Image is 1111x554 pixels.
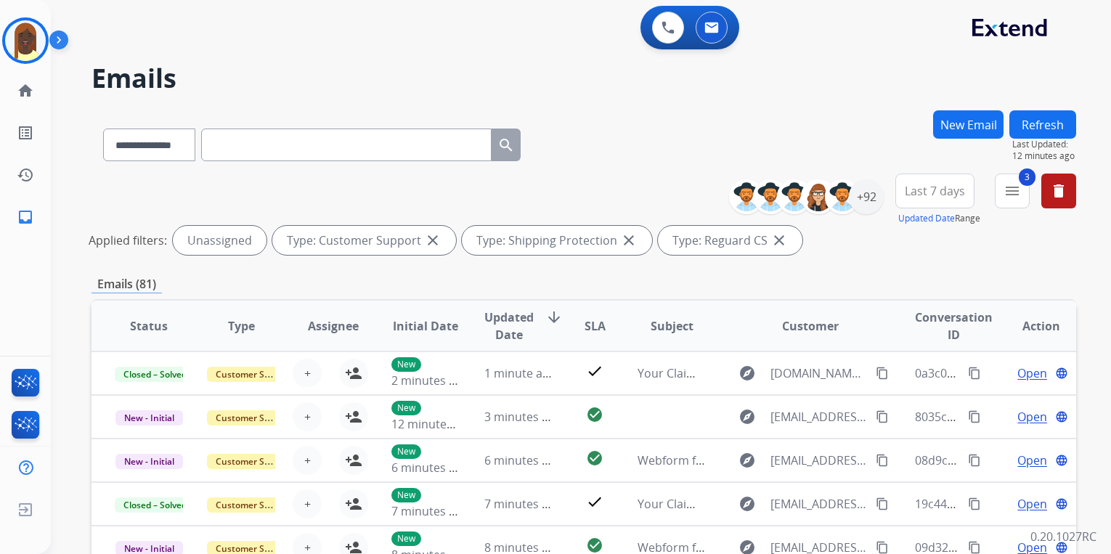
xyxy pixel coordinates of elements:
[1050,182,1067,200] mat-icon: delete
[293,359,322,388] button: +
[228,317,255,335] span: Type
[968,497,981,510] mat-icon: content_copy
[17,82,34,99] mat-icon: home
[1019,168,1035,186] span: 3
[484,309,534,343] span: Updated Date
[651,317,693,335] span: Subject
[770,452,867,469] span: [EMAIL_ADDRESS][DOMAIN_NAME]
[293,402,322,431] button: +
[484,409,562,425] span: 3 minutes ago
[391,416,476,432] span: 12 minutes ago
[115,454,183,469] span: New - Initial
[876,410,889,423] mat-icon: content_copy
[393,317,458,335] span: Initial Date
[207,454,301,469] span: Customer Support
[782,317,839,335] span: Customer
[308,317,359,335] span: Assignee
[586,493,603,510] mat-icon: check
[173,226,266,255] div: Unassigned
[497,137,515,154] mat-icon: search
[1012,150,1076,162] span: 12 minutes ago
[345,452,362,469] mat-icon: person_add
[658,226,802,255] div: Type: Reguard CS
[462,226,652,255] div: Type: Shipping Protection
[585,317,606,335] span: SLA
[1012,139,1076,150] span: Last Updated:
[91,64,1076,93] h2: Emails
[586,406,603,423] mat-icon: check_circle
[484,365,556,381] span: 1 minute ago
[738,452,756,469] mat-icon: explore
[304,408,311,425] span: +
[391,372,469,388] span: 2 minutes ago
[207,497,301,513] span: Customer Support
[898,213,955,224] button: Updated Date
[738,495,756,513] mat-icon: explore
[586,449,603,467] mat-icon: check_circle
[915,309,993,343] span: Conversation ID
[968,367,981,380] mat-icon: content_copy
[293,489,322,518] button: +
[849,179,884,214] div: +92
[115,367,195,382] span: Closed – Solved
[620,232,638,249] mat-icon: close
[638,365,764,381] span: Your Claim with Extend
[345,408,362,425] mat-icon: person_add
[391,488,421,502] p: New
[424,232,441,249] mat-icon: close
[484,496,562,512] span: 7 minutes ago
[876,367,889,380] mat-icon: content_copy
[770,364,867,382] span: [DOMAIN_NAME][EMAIL_ADDRESS][DOMAIN_NAME]
[638,452,966,468] span: Webform from [EMAIL_ADDRESS][DOMAIN_NAME] on [DATE]
[5,20,46,61] img: avatar
[586,362,603,380] mat-icon: check
[391,531,421,546] p: New
[1055,497,1068,510] mat-icon: language
[115,410,183,425] span: New - Initial
[115,497,195,513] span: Closed – Solved
[272,226,456,255] div: Type: Customer Support
[898,212,980,224] span: Range
[304,452,311,469] span: +
[968,454,981,467] mat-icon: content_copy
[1004,182,1021,200] mat-icon: menu
[1017,495,1047,513] span: Open
[345,495,362,513] mat-icon: person_add
[738,408,756,425] mat-icon: explore
[968,410,981,423] mat-icon: content_copy
[984,301,1076,351] th: Action
[1017,452,1047,469] span: Open
[304,495,311,513] span: +
[770,232,788,249] mat-icon: close
[876,541,889,554] mat-icon: content_copy
[1017,364,1047,382] span: Open
[968,541,981,554] mat-icon: content_copy
[91,275,162,293] p: Emails (81)
[391,503,469,519] span: 7 minutes ago
[391,460,469,476] span: 6 minutes ago
[1055,454,1068,467] mat-icon: language
[391,401,421,415] p: New
[391,357,421,372] p: New
[207,410,301,425] span: Customer Support
[1055,367,1068,380] mat-icon: language
[876,454,889,467] mat-icon: content_copy
[738,364,756,382] mat-icon: explore
[638,496,764,512] span: Your Claim with Extend
[1009,110,1076,139] button: Refresh
[770,495,867,513] span: [EMAIL_ADDRESS][DOMAIN_NAME]
[1055,410,1068,423] mat-icon: language
[17,166,34,184] mat-icon: history
[293,446,322,475] button: +
[89,232,167,249] p: Applied filters:
[345,364,362,382] mat-icon: person_add
[895,174,974,208] button: Last 7 days
[130,317,168,335] span: Status
[876,497,889,510] mat-icon: content_copy
[484,452,562,468] span: 6 minutes ago
[586,537,603,554] mat-icon: check_circle
[545,309,563,326] mat-icon: arrow_downward
[207,367,301,382] span: Customer Support
[17,124,34,142] mat-icon: list_alt
[17,208,34,226] mat-icon: inbox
